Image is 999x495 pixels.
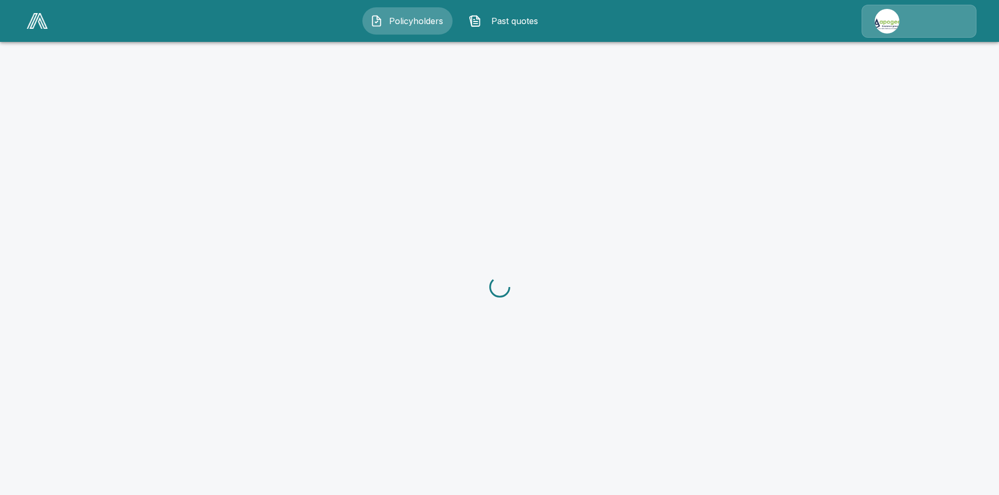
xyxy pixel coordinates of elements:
[387,15,445,27] span: Policyholders
[469,15,481,27] img: Past quotes Icon
[370,15,383,27] img: Policyholders Icon
[461,7,551,35] button: Past quotes IconPast quotes
[27,13,48,29] img: AA Logo
[362,7,453,35] button: Policyholders IconPolicyholders
[486,15,543,27] span: Past quotes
